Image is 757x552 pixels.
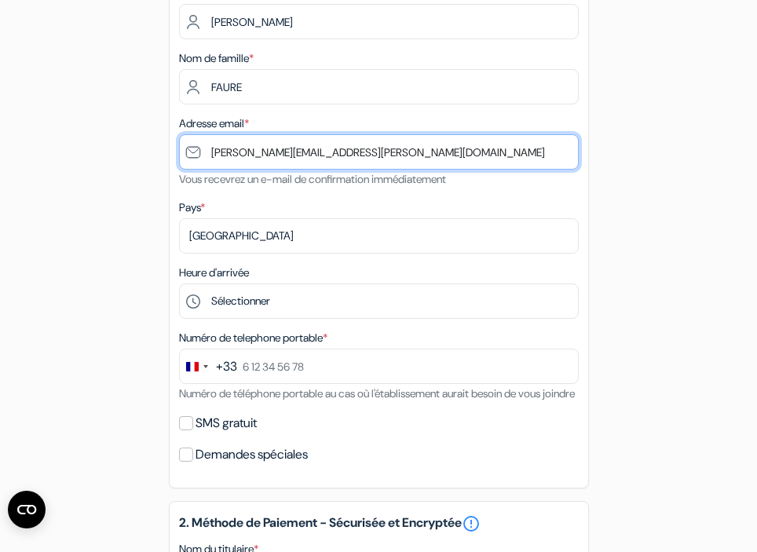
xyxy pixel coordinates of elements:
[179,199,205,216] label: Pays
[462,514,481,533] a: error_outline
[179,265,249,281] label: Heure d'arrivée
[8,491,46,528] button: Ouvrir le widget CMP
[179,134,579,170] input: Entrer adresse e-mail
[179,4,579,39] input: Entrez votre prénom
[180,349,237,383] button: Change country, selected France (+33)
[179,330,327,346] label: Numéro de telephone portable
[196,412,257,434] label: SMS gratuit
[179,69,579,104] input: Entrer le nom de famille
[179,115,249,132] label: Adresse email
[179,50,254,67] label: Nom de famille
[196,444,308,466] label: Demandes spéciales
[216,357,237,376] div: +33
[179,172,446,186] small: Vous recevrez un e-mail de confirmation immédiatement
[179,349,579,384] input: 6 12 34 56 78
[179,514,579,533] h5: 2. Méthode de Paiement - Sécurisée et Encryptée
[179,386,575,400] small: Numéro de téléphone portable au cas où l'établissement aurait besoin de vous joindre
